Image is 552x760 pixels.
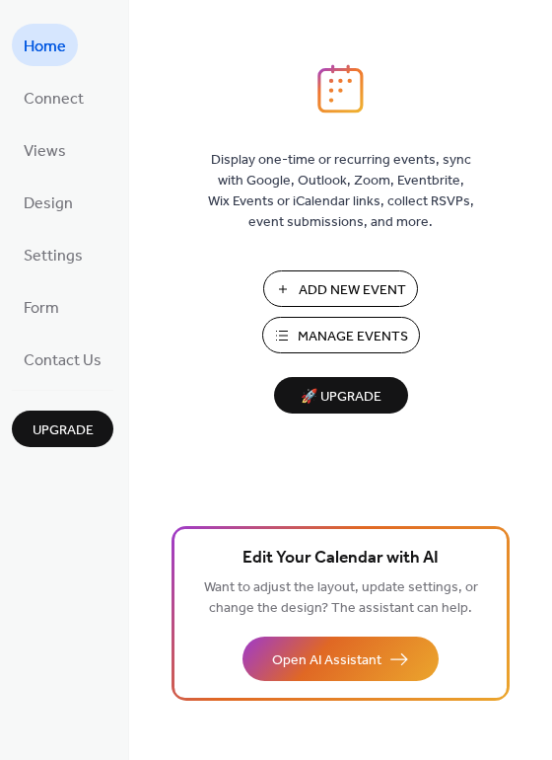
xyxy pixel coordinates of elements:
[242,637,439,681] button: Open AI Assistant
[24,84,84,114] span: Connect
[12,338,113,380] a: Contact Us
[262,317,420,353] button: Manage Events
[33,420,94,441] span: Upgrade
[12,181,85,223] a: Design
[274,377,408,414] button: 🚀 Upgrade
[12,233,95,275] a: Settings
[242,545,439,572] span: Edit Your Calendar with AI
[12,24,78,66] a: Home
[286,384,396,411] span: 🚀 Upgrade
[12,285,71,328] a: Form
[24,241,83,271] span: Settings
[299,280,406,301] span: Add New Event
[204,574,478,622] span: Want to adjust the layout, update settings, or change the design? The assistant can help.
[12,128,78,171] a: Views
[272,650,381,671] span: Open AI Assistant
[12,76,96,118] a: Connect
[263,270,418,307] button: Add New Event
[298,327,408,347] span: Manage Events
[24,32,66,62] span: Home
[24,345,102,376] span: Contact Us
[317,64,363,114] img: logo_icon.svg
[208,150,474,233] span: Display one-time or recurring events, sync with Google, Outlook, Zoom, Eventbrite, Wix Events or ...
[24,136,66,167] span: Views
[24,293,59,324] span: Form
[24,189,73,219] span: Design
[12,411,113,447] button: Upgrade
